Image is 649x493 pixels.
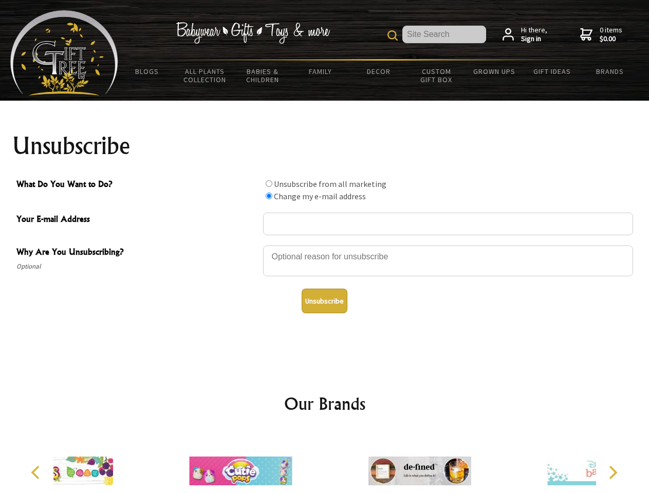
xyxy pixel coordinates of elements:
[26,461,48,484] button: Previous
[349,61,407,82] a: Decor
[581,61,639,82] a: Brands
[16,178,258,193] span: What Do You Want to Do?
[21,391,629,416] h2: Our Brands
[600,25,622,44] span: 0 items
[523,61,581,82] a: Gift Ideas
[503,26,547,44] a: Hi there,Sign in
[10,10,118,96] img: Babyware - Gifts - Toys and more...
[601,461,624,484] button: Next
[292,61,350,82] a: Family
[266,193,272,199] input: What Do You Want to Do?
[16,213,258,227] span: Your E-mail Address
[176,61,234,90] a: All Plants Collection
[407,61,466,90] a: Custom Gift Box
[600,34,622,44] strong: $0.00
[580,26,622,44] a: 0 items$0.00
[263,213,633,235] input: Your E-mail Address
[402,26,486,43] input: Site Search
[234,61,292,90] a: Babies & Children
[16,245,258,260] span: Why Are You Unsubscribing?
[12,134,637,158] h1: Unsubscribe
[274,179,386,189] label: Unsubscribe from all marketing
[274,191,366,201] label: Change my e-mail address
[266,180,272,187] input: What Do You Want to Do?
[176,22,330,44] img: Babywear - Gifts - Toys & more
[16,260,258,273] span: Optional
[521,26,547,44] span: Hi there,
[118,61,176,82] a: BLOGS
[302,289,347,313] button: Unsubscribe
[465,61,523,82] a: Grown Ups
[387,30,398,41] img: product search
[263,245,633,276] textarea: Why Are You Unsubscribing?
[521,34,547,44] strong: Sign in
